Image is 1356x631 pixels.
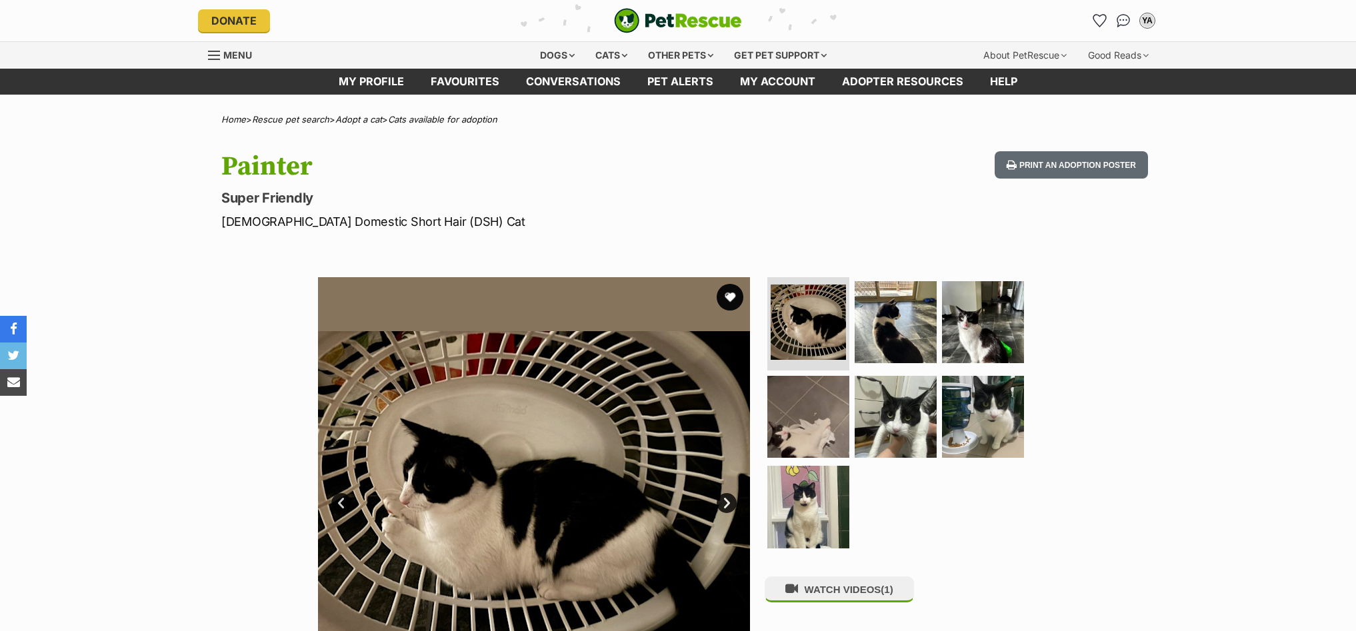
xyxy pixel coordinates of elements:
div: Other pets [639,42,723,69]
img: Photo of Painter [855,281,937,363]
img: Photo of Painter [767,376,849,458]
img: Photo of Painter [771,285,846,360]
a: Pet alerts [634,69,727,95]
p: Super Friendly [221,189,785,207]
a: Favourites [417,69,513,95]
a: Next [717,493,737,513]
a: Adopter resources [829,69,977,95]
p: [DEMOGRAPHIC_DATA] Domestic Short Hair (DSH) Cat [221,213,785,231]
a: My profile [325,69,417,95]
img: Photo of Painter [942,281,1024,363]
a: My account [727,69,829,95]
button: My account [1137,10,1158,31]
div: > > > [188,115,1168,125]
div: Cats [586,42,637,69]
button: favourite [717,284,743,311]
div: Good Reads [1079,42,1158,69]
a: Rescue pet search [252,114,329,125]
a: Prev [331,493,351,513]
a: Conversations [1113,10,1134,31]
a: PetRescue [614,8,742,33]
a: Help [977,69,1031,95]
img: logo-cat-932fe2b9b8326f06289b0f2fb663e598f794de774fb13d1741a6617ecf9a85b4.svg [614,8,742,33]
div: Dogs [531,42,584,69]
img: Photo of Painter [855,376,937,458]
div: Get pet support [725,42,836,69]
span: Menu [223,49,252,61]
a: Favourites [1089,10,1110,31]
div: About PetRescue [974,42,1076,69]
img: chat-41dd97257d64d25036548639549fe6c8038ab92f7586957e7f3b1b290dea8141.svg [1117,14,1131,27]
img: Photo of Painter [942,376,1024,458]
img: Photo of Painter [767,466,849,548]
a: Home [221,114,246,125]
h1: Painter [221,151,785,182]
a: Cats available for adoption [388,114,497,125]
a: Adopt a cat [335,114,382,125]
button: Print an adoption poster [995,151,1148,179]
a: Donate [198,9,270,32]
a: Menu [208,42,261,66]
a: conversations [513,69,634,95]
button: WATCH VIDEOS(1) [765,576,914,602]
div: YA [1141,14,1154,27]
span: (1) [881,584,893,595]
ul: Account quick links [1089,10,1158,31]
